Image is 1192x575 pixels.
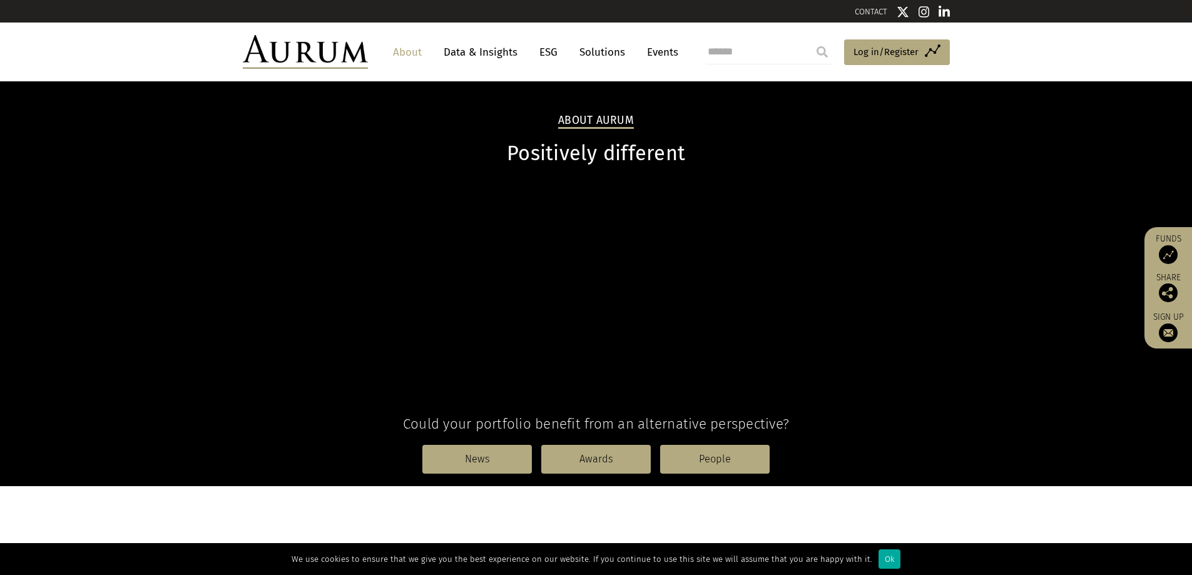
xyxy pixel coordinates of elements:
[919,6,930,18] img: Instagram icon
[243,35,368,69] img: Aurum
[1151,312,1186,342] a: Sign up
[810,39,835,64] input: Submit
[1159,283,1178,302] img: Share this post
[897,6,909,18] img: Twitter icon
[243,141,950,166] h1: Positively different
[558,114,634,129] h2: About Aurum
[573,41,631,64] a: Solutions
[1151,273,1186,302] div: Share
[1159,245,1178,264] img: Access Funds
[533,41,564,64] a: ESG
[243,415,950,432] h4: Could your portfolio benefit from an alternative perspective?
[939,6,950,18] img: Linkedin icon
[855,7,887,16] a: CONTACT
[641,41,678,64] a: Events
[422,445,532,474] a: News
[853,44,919,59] span: Log in/Register
[1159,323,1178,342] img: Sign up to our newsletter
[1151,233,1186,264] a: Funds
[387,41,428,64] a: About
[879,549,900,569] div: Ok
[437,41,524,64] a: Data & Insights
[844,39,950,66] a: Log in/Register
[660,445,770,474] a: People
[541,445,651,474] a: Awards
